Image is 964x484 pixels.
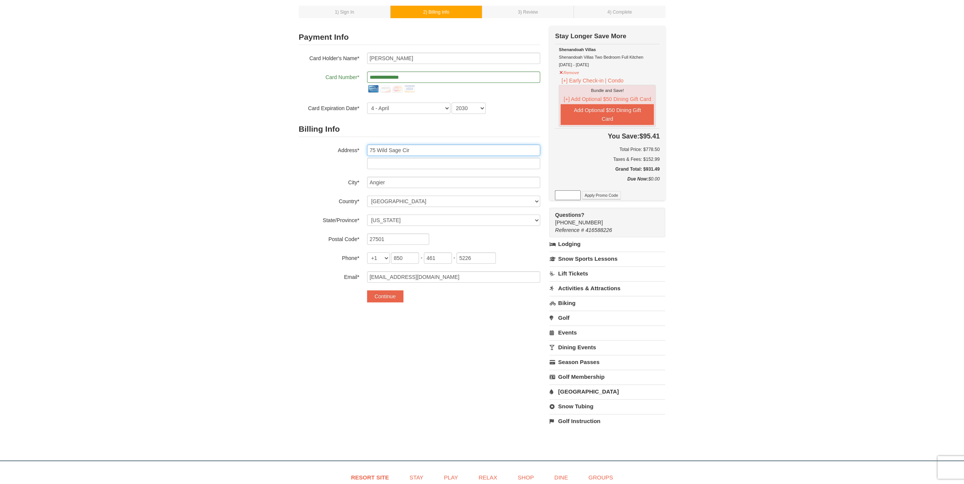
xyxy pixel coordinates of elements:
[299,215,359,224] label: State/Province*
[549,355,665,369] a: Season Passes
[299,103,359,112] label: Card Expiration Date*
[299,72,359,81] label: Card Number*
[420,255,422,261] span: -
[518,9,538,15] small: 3
[367,271,540,283] input: Email
[391,83,403,95] img: mastercard.png
[555,146,659,153] h6: Total Price: $778.50
[555,175,659,190] div: $0.00
[559,46,656,68] div: Shenandoah Villas Two Bedroom Full Kitchen [DATE] - [DATE]
[424,252,452,264] input: xxx
[367,290,403,302] button: Continue
[367,177,540,188] input: City
[299,121,540,137] h2: Billing Info
[549,370,665,384] a: Golf Membership
[367,83,379,95] img: amex.png
[367,53,540,64] input: Card Holder Name
[299,196,359,205] label: Country*
[561,104,654,125] button: Add Optional $50 Dining Gift Card
[555,227,584,233] span: Reference #
[582,191,620,199] button: Apply Promo Code
[456,252,496,264] input: xxxx
[335,9,354,15] small: 1
[561,87,654,94] div: Bundle and Save!
[549,237,665,251] a: Lodging
[559,47,596,52] strong: Shenandoah Villas
[561,94,654,104] button: [+] Add Optional $50 Dining Gift Card
[549,252,665,266] a: Snow Sports Lessons
[586,227,612,233] span: 416588226
[555,211,652,226] span: [PHONE_NUMBER]
[610,9,632,15] span: ) Complete
[555,156,659,163] div: Taxes & Fees: $152.99
[555,212,584,218] strong: Questions?
[549,296,665,310] a: Biking
[555,165,659,173] h5: Grand Total: $931.49
[426,9,449,15] span: ) Billing Info
[549,414,665,428] a: Golf Instruction
[549,340,665,354] a: Dining Events
[549,266,665,280] a: Lift Tickets
[367,233,429,245] input: Postal Code
[299,233,359,243] label: Postal Code*
[299,145,359,154] label: Address*
[391,252,419,264] input: xxx
[559,67,579,76] button: Remove
[423,9,449,15] small: 2
[549,325,665,339] a: Events
[549,399,665,413] a: Snow Tubing
[367,145,540,156] input: Billing Info
[299,177,359,186] label: City*
[549,384,665,398] a: [GEOGRAPHIC_DATA]
[549,311,665,325] a: Golf
[299,271,359,281] label: Email*
[607,9,632,15] small: 4
[379,83,391,95] img: discover.png
[337,9,354,15] span: ) Sign In
[403,83,416,95] img: visa.png
[299,252,359,262] label: Phone*
[299,53,359,62] label: Card Holder's Name*
[299,30,540,45] h2: Payment Info
[453,255,455,261] span: -
[627,176,648,182] strong: Due Now:
[555,132,659,140] h4: $95.41
[520,9,538,15] span: ) Review
[555,33,626,40] strong: Stay Longer Save More
[549,281,665,295] a: Activities & Attractions
[559,76,626,85] button: [+] Early Check-in | Condo
[608,132,639,140] span: You Save:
